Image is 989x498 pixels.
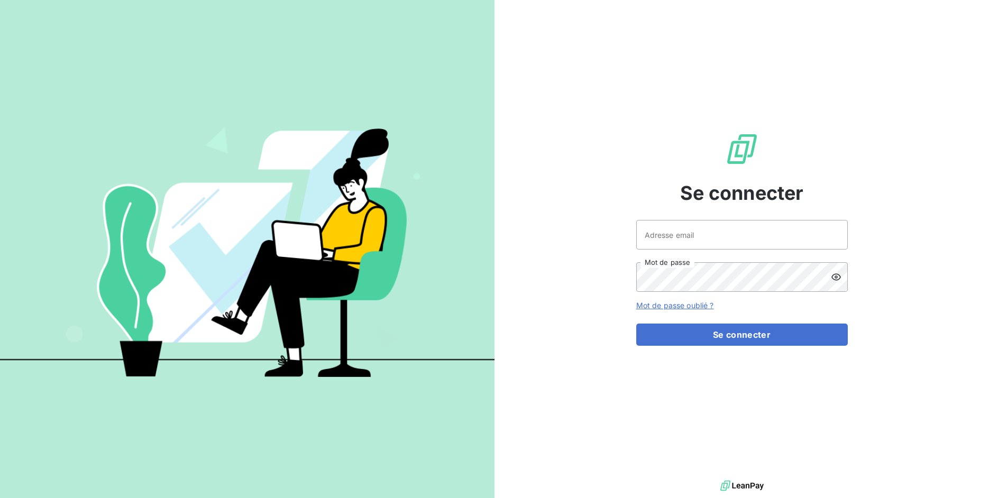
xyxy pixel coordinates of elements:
[720,478,764,494] img: logo
[725,132,759,166] img: Logo LeanPay
[680,179,804,207] span: Se connecter
[636,301,714,310] a: Mot de passe oublié ?
[636,220,848,250] input: placeholder
[636,324,848,346] button: Se connecter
